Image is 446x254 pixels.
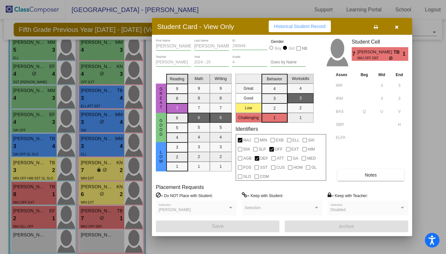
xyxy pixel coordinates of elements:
[293,164,303,171] span: HOM
[337,169,404,181] button: Notes
[277,154,284,162] span: ATT
[352,39,408,45] h3: Student Cell
[275,46,282,51] div: Boy
[158,87,164,110] span: Great
[277,164,285,171] span: CUS
[260,136,267,144] span: MIN
[293,154,298,162] span: GA
[365,172,377,178] span: Notes
[276,136,284,144] span: EXB
[292,136,299,144] span: ELL
[158,150,164,164] span: Low
[260,164,267,171] span: SST
[336,120,354,129] input: assessment
[269,20,331,32] button: Historical Student Record
[336,94,354,103] input: assessment
[291,145,299,153] span: EXT
[311,164,317,171] span: GL
[394,49,403,56] span: TB
[357,49,393,56] span: [PERSON_NAME]
[271,39,306,45] mat-label: Gender
[308,145,315,153] span: HIM
[260,173,269,180] span: COM
[156,60,191,65] input: teacher
[156,184,204,190] label: Placement Requests
[339,224,354,229] span: Archive
[259,145,266,153] span: SLP
[236,126,258,132] label: Identifiers
[243,154,251,162] span: AGB
[336,107,354,116] input: assessment
[156,192,213,199] label: = Do NOT Place with Student:
[307,154,316,162] span: MED
[158,118,164,137] span: Good
[275,145,283,153] span: OFF
[285,221,408,232] button: Archive
[331,207,346,212] span: Disabled
[302,45,307,52] span: NB
[156,221,279,232] button: Save
[194,60,229,65] input: year
[232,44,267,48] input: Enter ID
[242,192,283,199] label: = Keep with Student:
[328,192,368,199] label: = Keep with Teacher:
[159,207,191,212] span: [PERSON_NAME]
[274,24,326,29] span: Historical Student Record
[243,136,251,144] span: MAJ
[288,46,295,51] div: Girl
[243,164,251,171] span: FOS
[352,50,357,58] span: 7
[336,81,354,90] input: assessment
[243,173,251,180] span: SLO
[243,145,250,153] span: 504
[357,56,389,60] span: MAJ OFF DEF
[373,71,390,78] th: Mid
[212,223,223,229] span: Save
[157,22,234,31] h3: Student Card - View Only
[403,50,408,58] span: 1
[232,60,267,65] input: grade
[271,60,306,65] input: goes by name
[355,71,373,78] th: Beg
[390,71,408,78] th: End
[260,154,268,162] span: DEF
[334,71,355,78] th: Asses
[308,136,314,144] span: SAI
[336,133,354,142] input: assessment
